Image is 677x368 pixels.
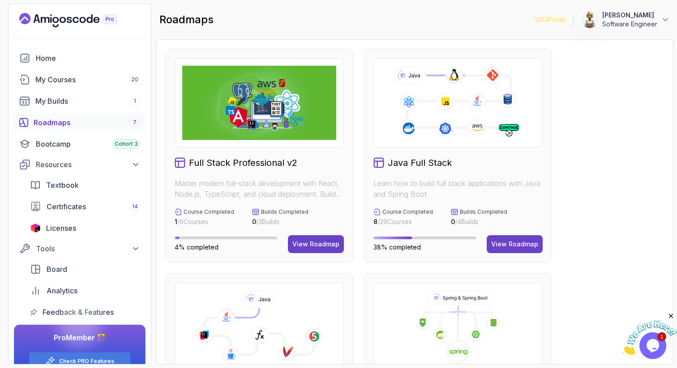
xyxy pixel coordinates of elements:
p: Master modern full-stack development with React, Node.js, TypeScript, and cloud deployment. Build... [175,178,344,199]
p: 1263 Points [535,15,566,24]
span: 38% completed [373,243,421,251]
a: roadmaps [14,114,146,131]
div: Bootcamp [36,139,140,149]
div: Tools [36,243,140,254]
p: Course Completed [382,208,433,216]
p: / 3 Builds [252,217,309,226]
span: Board [47,264,67,275]
span: Feedback & Features [43,307,114,317]
span: 8 [373,218,377,225]
img: jetbrains icon [30,224,41,233]
p: Builds Completed [460,208,507,216]
a: Landing page [19,13,137,27]
span: 14 [132,203,138,210]
h2: roadmaps [159,13,214,27]
button: Resources [14,157,146,173]
a: bootcamp [14,135,146,153]
span: Textbook [46,180,79,190]
div: View Roadmap [491,240,538,249]
span: 7 [133,119,137,126]
span: Certificates [47,201,86,212]
a: board [25,260,146,278]
div: Roadmaps [34,117,140,128]
p: Builds Completed [261,208,309,216]
a: courses [14,71,146,89]
img: Full Stack Professional v2 [182,66,336,140]
p: [PERSON_NAME] [602,11,657,20]
span: Licenses [46,223,76,233]
a: textbook [25,176,146,194]
span: Analytics [47,285,77,296]
span: 1 [175,218,177,225]
p: Software Engineer [602,20,657,29]
span: 20 [131,76,138,83]
div: Resources [36,159,140,170]
p: Learn how to build full stack applications with Java and Spring Boot [373,178,543,199]
div: My Courses [35,74,140,85]
a: licenses [25,219,146,237]
div: Home [36,53,140,63]
span: Cohort 3 [115,140,138,148]
span: 0 [451,218,455,225]
a: Check PRO Features [59,358,114,365]
div: My Builds [35,96,140,106]
button: user profile image[PERSON_NAME]Software Engineer [581,11,670,29]
a: analytics [25,282,146,300]
span: 0 [252,218,256,225]
img: user profile image [581,11,598,28]
a: home [14,49,146,67]
p: Course Completed [184,208,234,216]
a: feedback [25,303,146,321]
a: builds [14,92,146,110]
a: certificates [25,198,146,216]
div: View Roadmap [292,240,339,249]
button: Tools [14,241,146,257]
h2: Full Stack Professional v2 [189,157,297,169]
span: 1 [134,97,136,105]
h2: Java Full Stack [388,157,452,169]
p: / 4 Builds [451,217,507,226]
iframe: chat widget [621,312,677,355]
span: 4% completed [175,243,219,251]
button: View Roadmap [487,235,543,253]
p: / 6 Courses [175,217,234,226]
button: View Roadmap [288,235,344,253]
p: / 29 Courses [373,217,433,226]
